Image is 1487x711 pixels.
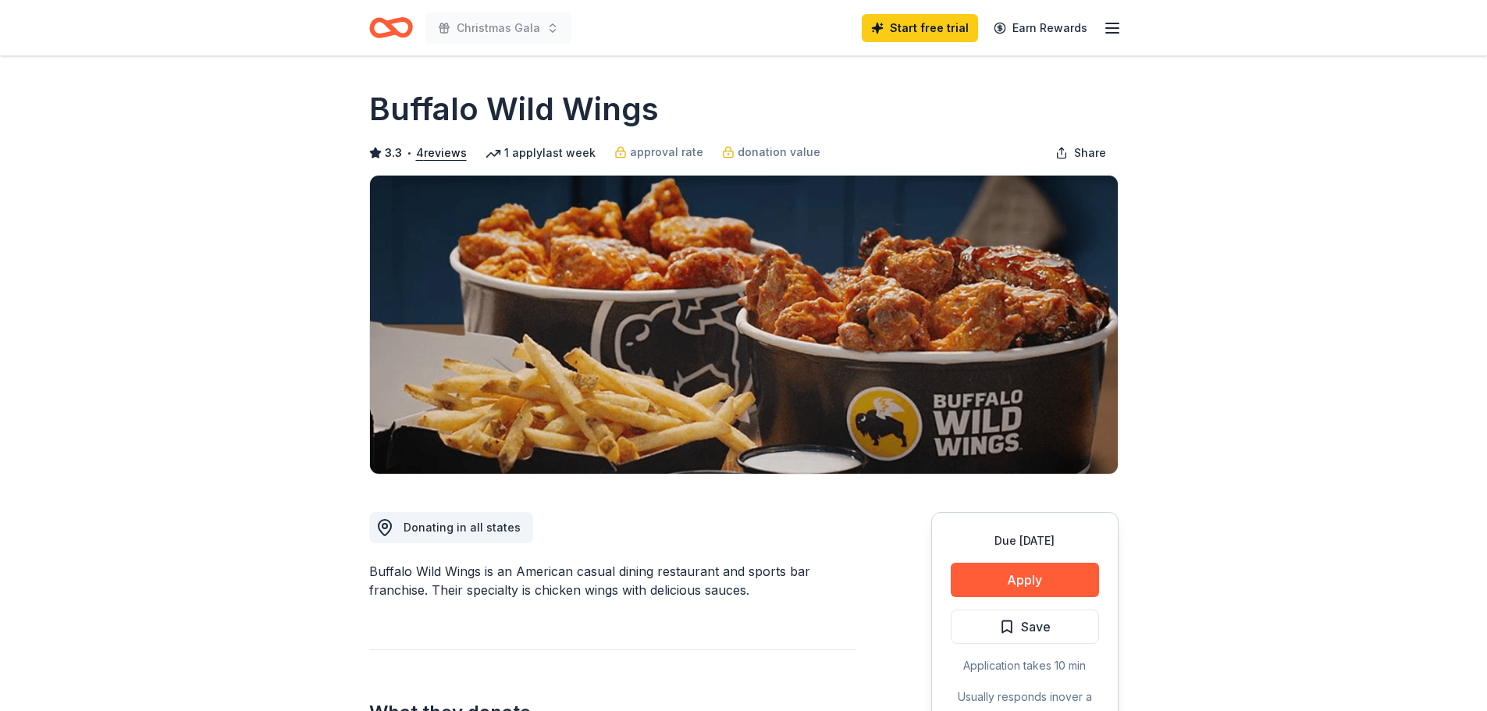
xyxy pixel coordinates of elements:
a: Start free trial [862,14,978,42]
img: Image for Buffalo Wild Wings [370,176,1118,474]
h1: Buffalo Wild Wings [369,87,659,131]
button: 4reviews [416,144,467,162]
button: Share [1043,137,1119,169]
button: Christmas Gala [425,12,571,44]
a: Earn Rewards [984,14,1097,42]
span: Share [1074,144,1106,162]
button: Apply [951,563,1099,597]
span: approval rate [630,143,703,162]
span: Donating in all states [404,521,521,534]
button: Save [951,610,1099,644]
a: Home [369,9,413,46]
span: 3.3 [385,144,402,162]
span: Christmas Gala [457,19,540,37]
div: Due [DATE] [951,531,1099,550]
span: Save [1021,617,1051,637]
div: 1 apply last week [486,144,596,162]
span: • [406,147,411,159]
a: donation value [722,143,820,162]
div: Application takes 10 min [951,656,1099,675]
div: Buffalo Wild Wings is an American casual dining restaurant and sports bar franchise. Their specia... [369,562,856,599]
a: approval rate [614,143,703,162]
span: donation value [738,143,820,162]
